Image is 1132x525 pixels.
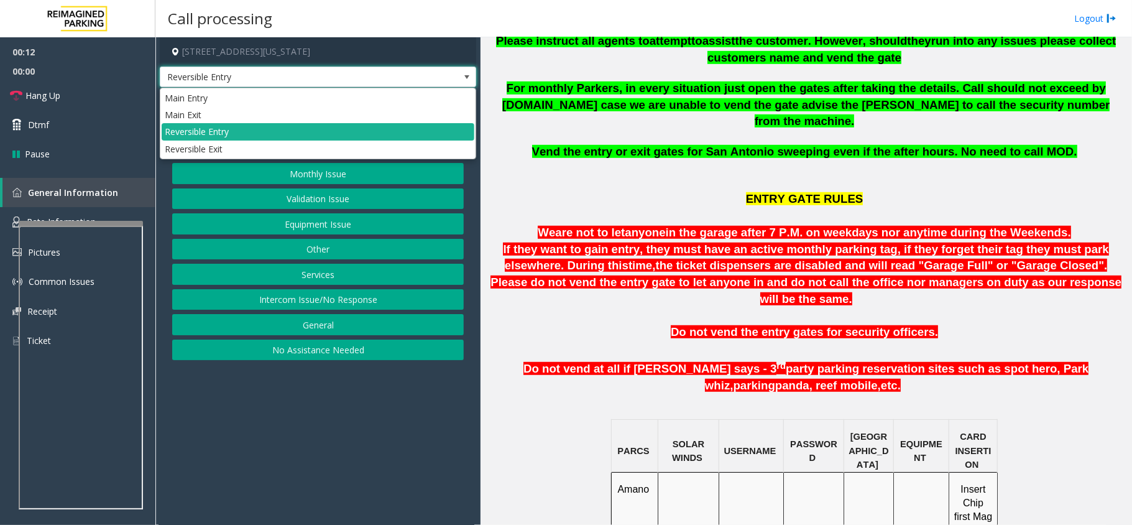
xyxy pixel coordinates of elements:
[1074,12,1116,25] a: Logout
[555,226,625,239] span: are not to let
[735,34,908,47] span: the customer. However, should
[172,264,464,285] button: Services
[691,34,702,47] span: to
[28,187,118,198] span: General Information
[12,307,21,315] img: 'icon'
[532,145,1077,158] span: Vend the entry or exit gates for San Antonio sweeping even if the after hours. No need to call MOD.
[809,379,881,392] span: , reef mobile,
[172,239,464,260] button: Other
[162,106,474,123] li: Main Exit
[900,439,942,463] span: EQUIPMENT
[907,34,931,47] span: they
[172,213,464,235] button: Equipment Issue
[705,362,1088,393] span: party parking reservation sites such as spot hero, Park whiz,
[733,379,809,393] span: parkingpanda
[12,335,21,346] img: 'icon'
[502,81,1110,128] span: For monthly Parkers, in every situation just open the gates after taking the details. Call should...
[746,192,863,205] span: ENTRY GATE RULES
[672,439,704,463] span: SOLAR WINDS
[790,439,837,463] span: PASSWORD
[617,446,649,456] span: PARCS
[628,259,656,272] span: time,
[881,379,901,392] span: etc.
[650,34,691,47] span: attempt
[503,243,1108,272] span: If they want to gain entry, they must have an active monthly parking tag, if they forget their ta...
[849,292,852,305] span: .
[490,259,1121,305] span: the ticket dispensers are disabled and will read "Garage Full" or "Garage Closed". Please do not ...
[162,90,474,106] li: Main Entry
[172,188,464,210] button: Validation Issue
[2,178,155,207] a: General Information
[671,325,938,338] span: Do not vend the entry gates for security officers.
[162,123,474,140] li: Reversible Entry
[162,141,474,157] li: Reversible Exit
[618,484,650,495] span: Amano
[1107,12,1116,25] img: logout
[666,226,1071,239] span: in the garage after 7 P.M. on weekdays nor anytime during the Weekends.
[955,432,992,470] span: CARD INSERTION
[12,277,22,287] img: 'icon'
[496,34,650,47] span: Please instruct all agents to
[12,248,22,256] img: 'icon'
[538,226,555,239] span: We
[172,289,464,310] button: Intercom Issue/No Response
[702,34,735,47] span: assist
[523,362,776,375] span: Do not vend at all if [PERSON_NAME] says - 3
[849,432,888,470] span: [GEOGRAPHIC_DATA]
[12,216,21,228] img: 'icon'
[776,361,786,371] span: rd
[724,446,776,456] span: USERNAME
[162,3,278,34] h3: Call processing
[28,118,49,131] span: Dtmf
[160,37,476,67] h4: [STREET_ADDRESS][US_STATE]
[160,67,413,87] span: Reversible Entry
[25,147,50,160] span: Pause
[172,340,464,361] button: No Assistance Needed
[172,314,464,335] button: General
[172,163,464,184] button: Monthly Issue
[27,216,96,228] span: Rate Information
[12,188,22,197] img: 'icon'
[707,34,1116,64] span: run into any issues please collect customers name and vend the gate
[625,226,665,239] span: anyone
[25,89,60,102] span: Hang Up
